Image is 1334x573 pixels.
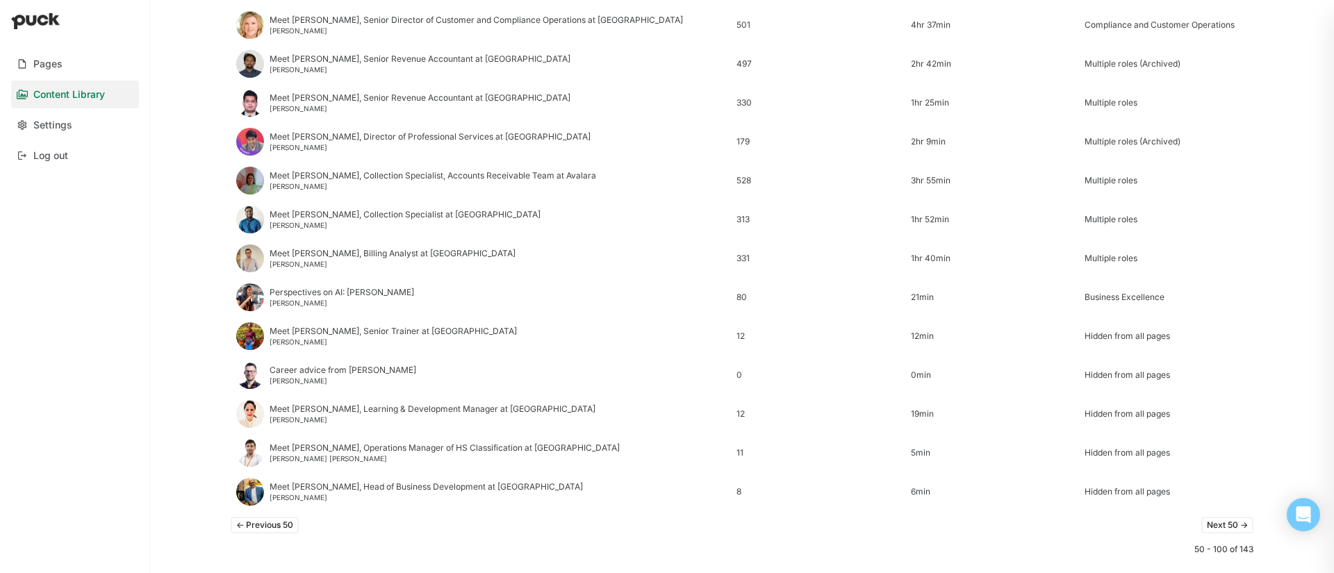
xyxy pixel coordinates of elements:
[736,331,900,341] div: 12
[270,338,517,346] div: [PERSON_NAME]
[270,93,570,103] div: Meet [PERSON_NAME], Senior Revenue Accountant at [GEOGRAPHIC_DATA]
[231,545,1253,554] div: 50 - 100 of 143
[1085,292,1248,302] div: Business Excellence
[736,59,900,69] div: 497
[736,409,900,419] div: 12
[911,448,1074,458] div: 5min
[911,409,1074,419] div: 19min
[1201,517,1253,533] button: Next 50 ->
[33,58,63,70] div: Pages
[1085,98,1248,108] div: Multiple roles
[736,448,900,458] div: 11
[270,288,414,297] div: Perspectives on AI: [PERSON_NAME]
[270,482,583,492] div: Meet [PERSON_NAME], Head of Business Development at [GEOGRAPHIC_DATA]
[270,260,516,268] div: [PERSON_NAME]
[1085,215,1248,224] div: Multiple roles
[11,50,139,78] a: Pages
[911,176,1074,185] div: 3hr 55min
[270,132,591,142] div: Meet [PERSON_NAME], Director of Professional Services at [GEOGRAPHIC_DATA]
[1085,254,1248,263] div: Multiple roles
[270,15,683,25] div: Meet [PERSON_NAME], Senior Director of Customer and Compliance Operations at [GEOGRAPHIC_DATA]
[270,299,414,307] div: [PERSON_NAME]
[911,20,1074,30] div: 4hr 37min
[270,443,620,453] div: Meet [PERSON_NAME], Operations Manager of HS Classification at [GEOGRAPHIC_DATA]
[270,65,570,74] div: [PERSON_NAME]
[270,249,516,258] div: Meet [PERSON_NAME], Billing Analyst at [GEOGRAPHIC_DATA]
[1085,20,1248,30] div: Compliance and Customer Operations
[1085,448,1248,458] div: Hidden from all pages
[270,326,517,336] div: Meet [PERSON_NAME], Senior Trainer at [GEOGRAPHIC_DATA]
[736,20,900,30] div: 501
[33,89,105,101] div: Content Library
[270,182,596,190] div: [PERSON_NAME]
[270,54,570,64] div: Meet [PERSON_NAME], Senior Revenue Accountant at [GEOGRAPHIC_DATA]
[911,59,1074,69] div: 2hr 42min
[736,370,900,380] div: 0
[270,210,541,219] div: Meet [PERSON_NAME], Collection Specialist at [GEOGRAPHIC_DATA]
[911,487,1074,497] div: 6min
[1287,498,1320,531] div: Open Intercom Messenger
[270,171,596,181] div: Meet [PERSON_NAME], Collection Specialist, Accounts Receivable Team at Avalara
[1085,59,1248,69] div: Multiple roles (Archived)
[1085,370,1248,380] div: Hidden from all pages
[270,26,683,35] div: [PERSON_NAME]
[911,254,1074,263] div: 1hr 40min
[33,150,68,162] div: Log out
[270,143,591,151] div: [PERSON_NAME]
[1085,331,1248,341] div: Hidden from all pages
[736,292,900,302] div: 80
[270,104,570,113] div: [PERSON_NAME]
[1085,409,1248,419] div: Hidden from all pages
[736,254,900,263] div: 331
[11,111,139,139] a: Settings
[270,415,595,424] div: [PERSON_NAME]
[270,454,620,463] div: [PERSON_NAME] [PERSON_NAME]
[231,517,299,533] button: <- Previous 50
[270,365,416,375] div: Career advice from [PERSON_NAME]
[736,98,900,108] div: 330
[11,81,139,108] a: Content Library
[911,331,1074,341] div: 12min
[911,98,1074,108] div: 1hr 25min
[736,137,900,147] div: 179
[736,487,900,497] div: 8
[1085,137,1248,147] div: Multiple roles (Archived)
[270,493,583,501] div: [PERSON_NAME]
[270,221,541,229] div: [PERSON_NAME]
[33,119,72,131] div: Settings
[270,376,416,385] div: [PERSON_NAME]
[736,176,900,185] div: 528
[911,215,1074,224] div: 1hr 52min
[911,137,1074,147] div: 2hr 9min
[911,370,1074,380] div: 0min
[270,404,595,414] div: Meet [PERSON_NAME], Learning & Development Manager at [GEOGRAPHIC_DATA]
[911,292,1074,302] div: 21min
[736,215,900,224] div: 313
[1085,176,1248,185] div: Multiple roles
[1085,487,1248,497] div: Hidden from all pages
